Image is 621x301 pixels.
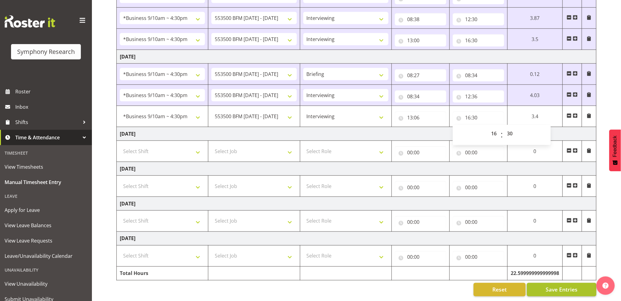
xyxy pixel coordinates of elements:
[395,146,446,159] input: Click to select...
[474,283,526,296] button: Reset
[2,159,90,175] a: View Timesheets
[395,216,446,228] input: Click to select...
[527,283,596,296] button: Save Entries
[508,141,562,162] td: 0
[2,190,90,202] div: Leave
[492,286,507,294] span: Reset
[17,47,75,56] div: Symphony Research
[5,205,87,215] span: Apply for Leave
[609,130,621,171] button: Feedback - Show survey
[15,118,80,127] span: Shifts
[395,34,446,47] input: Click to select...
[395,13,446,25] input: Click to select...
[2,175,90,190] a: Manual Timesheet Entry
[453,216,504,228] input: Click to select...
[508,267,562,280] td: 22.599999999999998
[453,146,504,159] input: Click to select...
[453,90,504,103] input: Click to select...
[5,279,87,288] span: View Unavailability
[395,181,446,194] input: Click to select...
[5,162,87,171] span: View Timesheets
[5,236,87,245] span: View Leave Requests
[546,286,577,294] span: Save Entries
[453,13,504,25] input: Click to select...
[117,50,596,64] td: [DATE]
[395,69,446,81] input: Click to select...
[453,181,504,194] input: Click to select...
[395,111,446,124] input: Click to select...
[117,162,596,176] td: [DATE]
[117,197,596,211] td: [DATE]
[2,264,90,276] div: Unavailability
[117,232,596,246] td: [DATE]
[453,69,504,81] input: Click to select...
[5,221,87,230] span: View Leave Balances
[612,136,618,157] span: Feedback
[501,127,503,143] span: :
[5,15,55,28] img: Rosterit website logo
[2,147,90,159] div: Timesheet
[2,276,90,292] a: View Unavailability
[508,29,562,50] td: 3.5
[395,90,446,103] input: Click to select...
[15,87,89,96] span: Roster
[508,211,562,232] td: 0
[453,251,504,263] input: Click to select...
[2,202,90,218] a: Apply for Leave
[117,127,596,141] td: [DATE]
[453,34,504,47] input: Click to select...
[508,106,562,127] td: 3.4
[508,64,562,85] td: 0.12
[15,133,80,142] span: Time & Attendance
[2,233,90,248] a: View Leave Requests
[117,267,208,280] td: Total Hours
[508,8,562,29] td: 3.87
[5,251,87,261] span: Leave/Unavailability Calendar
[2,248,90,264] a: Leave/Unavailability Calendar
[5,178,87,187] span: Manual Timesheet Entry
[603,283,609,289] img: help-xxl-2.png
[508,85,562,106] td: 4.03
[508,246,562,267] td: 0
[508,176,562,197] td: 0
[395,251,446,263] input: Click to select...
[2,218,90,233] a: View Leave Balances
[453,111,504,124] input: Click to select...
[15,102,89,111] span: Inbox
